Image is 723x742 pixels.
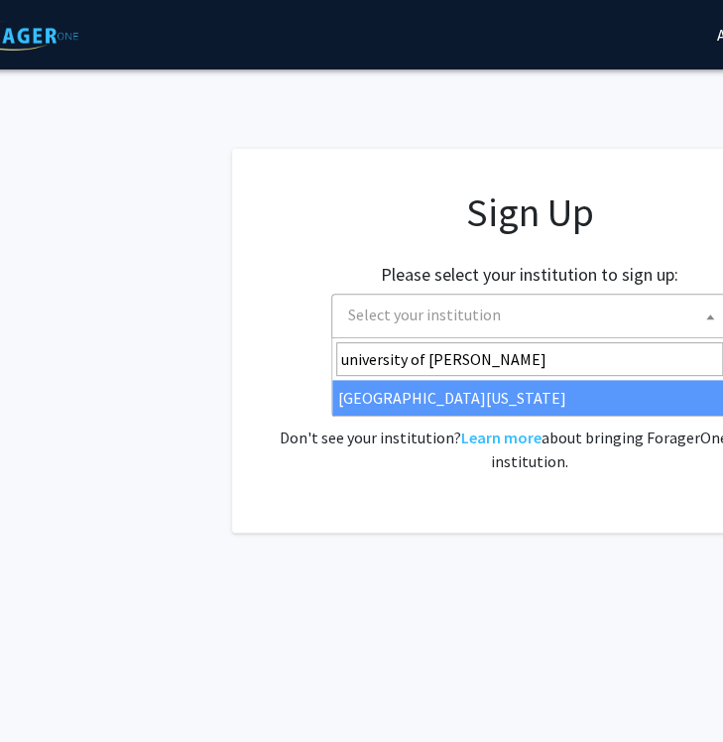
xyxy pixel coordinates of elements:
input: Search [336,342,723,376]
iframe: Chat [15,653,84,727]
h2: Please select your institution to sign up: [381,264,678,286]
a: Learn more about bringing ForagerOne to your institution [461,428,542,447]
span: Select your institution [348,305,501,324]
